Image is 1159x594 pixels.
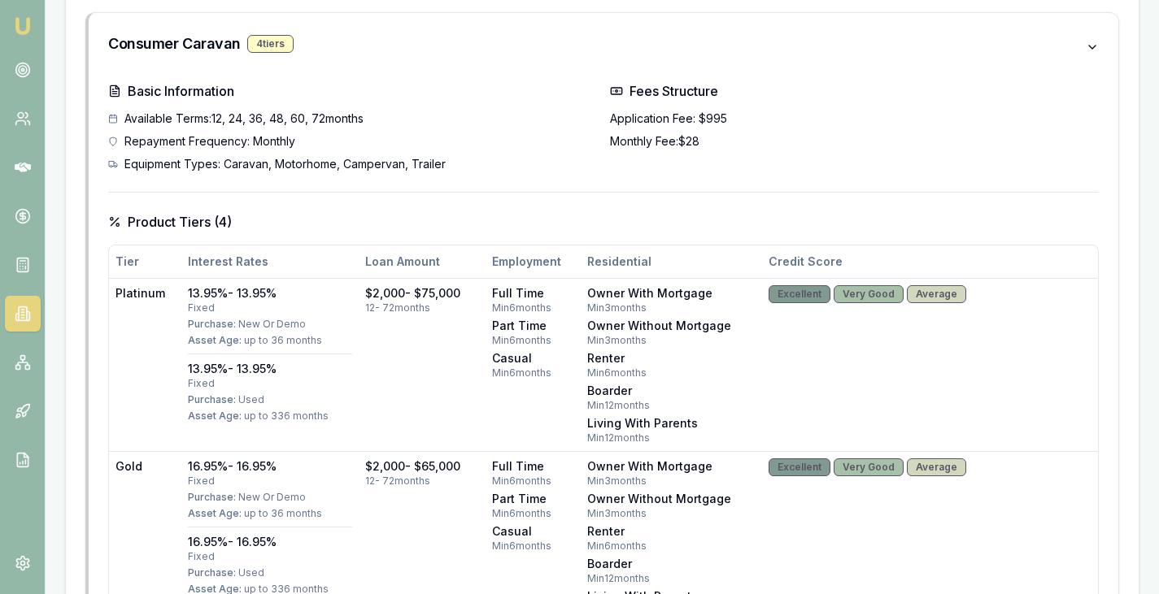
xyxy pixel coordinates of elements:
span: Asset Age: [188,334,242,346]
div: Gold [115,458,175,475]
div: fixed [188,377,352,390]
div: Min 6 months [492,366,574,379]
span: Purchase: [188,491,236,503]
h3: Consumer Caravan [108,33,241,55]
div: up to 36 months [188,507,352,520]
div: Min 6 months [492,334,574,347]
span: Available Terms: 12, 24, 36, 48, 60, 72 months [124,111,364,127]
div: renter [587,350,756,366]
div: 12 - 72 months [365,475,479,488]
div: Min 3 months [587,301,756,314]
th: Residential [581,245,762,278]
div: Excellent [769,458,830,476]
div: up to 36 months [188,334,352,347]
img: emu-icon-u.png [13,16,33,36]
div: Average [907,458,966,476]
div: part time [492,318,574,334]
div: 13.95% - 13.95% [188,285,352,301]
span: Equipment Types: Caravan, Motorhome, Campervan, Trailer [124,156,446,172]
h4: Product Tiers ( 4 ) [108,212,1099,232]
div: Very Good [834,285,904,303]
div: fixed [188,550,352,563]
th: Loan Amount [359,245,486,278]
div: Excellent [769,285,830,303]
div: Min 12 months [587,572,756,585]
div: Min 6 months [587,540,756,553]
span: Purchase: [188,393,236,405]
span: Asset Age: [188,507,242,519]
th: Employment [486,245,581,278]
div: Min 6 months [492,540,574,553]
th: Interest Rates [181,245,359,278]
div: up to 336 months [188,410,352,423]
div: 13.95% - 13.95% [188,361,352,377]
div: part time [492,491,574,507]
div: owner with mortgage [587,458,756,475]
h4: Fees Structure [610,81,1099,101]
div: fixed [188,475,352,488]
th: Tier [109,245,181,278]
div: full time [492,458,574,475]
div: Min 6 months [587,366,756,379]
div: casual [492,350,574,366]
span: Asset Age: [188,410,242,422]
div: Platinum [115,285,175,301]
div: fixed [188,301,352,314]
div: Min 12 months [587,399,756,412]
div: full time [492,285,574,301]
span: Monthly Fee: $28 [610,133,699,150]
th: Credit Score [762,245,1098,278]
div: New Or Demo [188,491,352,504]
div: Min 6 months [492,475,574,488]
span: Repayment Frequency: Monthly [124,133,295,150]
div: living with parents [587,415,756,431]
div: Average [907,285,966,303]
div: owner without mortgage [587,491,756,507]
div: boarder [587,383,756,399]
div: Min 12 months [587,431,756,444]
div: 4 tier s [247,35,294,53]
div: owner with mortgage [587,285,756,301]
div: Min 3 months [587,507,756,520]
div: Min 6 months [492,507,574,520]
div: 12 - 72 months [365,301,479,314]
div: New Or Demo [188,318,352,331]
div: Used [188,566,352,579]
div: $2,000 - $65,000 [365,458,479,475]
h4: Basic Information [108,81,597,101]
div: renter [587,523,756,540]
div: Min 3 months [587,475,756,488]
div: boarder [587,556,756,572]
span: Purchase: [188,318,236,330]
div: Used [188,393,352,406]
div: Min 6 months [492,301,574,314]
div: owner without mortgage [587,318,756,334]
div: casual [492,523,574,540]
span: Application Fee: $995 [610,111,727,127]
span: Purchase: [188,566,236,579]
div: 16.95% - 16.95% [188,458,352,475]
div: 16.95% - 16.95% [188,534,352,550]
div: Min 3 months [587,334,756,347]
div: $2,000 - $75,000 [365,285,479,301]
div: Very Good [834,458,904,476]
